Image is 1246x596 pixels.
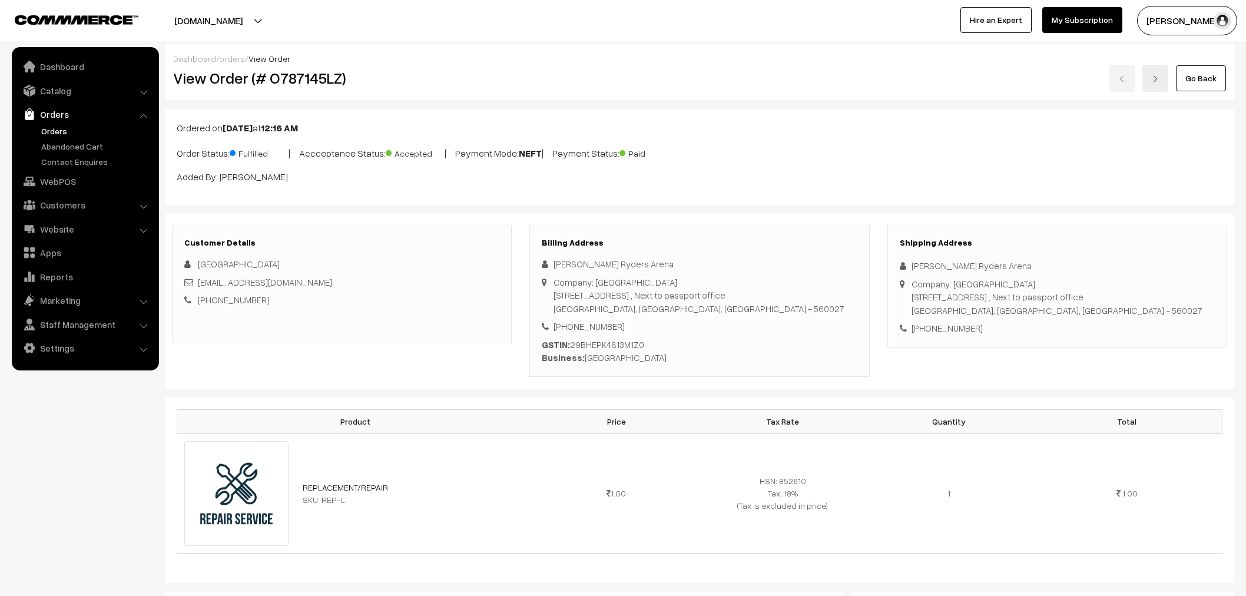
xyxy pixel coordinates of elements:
span: 1 [947,488,950,498]
a: REPLACEMENT/REPAIR [303,482,388,492]
a: Go Back [1176,65,1226,91]
a: orders [219,54,245,64]
div: [PHONE_NUMBER] [900,322,1215,335]
th: Quantity [866,409,1032,433]
a: Abandoned Cart [38,140,155,153]
p: Added By: [PERSON_NAME] [177,170,1222,184]
a: WebPOS [15,171,155,192]
a: Catalog [15,80,155,101]
p: Order Status: | Accceptance Status: | Payment Mode: | Payment Status: [177,144,1222,160]
p: Ordered on at [177,121,1222,135]
img: COMMMERCE [15,15,138,24]
a: Dashboard [173,54,216,64]
th: Total [1032,409,1222,433]
b: [DATE] [223,122,253,134]
div: [PERSON_NAME] Ryders Arena [542,257,857,271]
h3: Customer Details [184,238,499,248]
div: [PERSON_NAME] Ryders Arena [900,259,1215,273]
span: 1.00 [607,488,626,498]
a: Contact Enquires [38,155,155,168]
div: Company: [GEOGRAPHIC_DATA] [STREET_ADDRESS] , Next to passport office [GEOGRAPHIC_DATA], [GEOGRAP... [912,277,1202,317]
span: 1.00 [1122,488,1138,498]
th: Price [533,409,700,433]
div: SKU: REP-L [303,494,526,506]
a: Apps [15,242,155,263]
img: user [1214,12,1231,29]
a: [EMAIL_ADDRESS][DOMAIN_NAME] [198,277,332,287]
span: View Order [248,54,290,64]
b: 12:16 AM [261,122,298,134]
img: repair-service-flat-logo-design-vector.jpg [184,441,289,546]
img: right-arrow.png [1152,75,1159,82]
span: Accepted [386,144,445,160]
th: Tax Rate [700,409,866,433]
span: Fulfilled [230,144,289,160]
h2: View Order (# O787145LZ) [173,69,512,87]
a: [PHONE_NUMBER] [198,294,269,305]
a: Website [15,218,155,240]
a: Reports [15,266,155,287]
div: / / [173,52,1226,65]
b: Business: [542,352,585,363]
h3: Shipping Address [900,238,1215,248]
button: [PERSON_NAME] [1137,6,1237,35]
b: NEFT [519,147,542,159]
div: 29BHEPK4813M1Z0 [GEOGRAPHIC_DATA] [542,338,857,365]
div: [PHONE_NUMBER] [542,320,857,333]
a: Marketing [15,290,155,311]
span: [GEOGRAPHIC_DATA] [198,259,280,269]
a: Customers [15,194,155,216]
a: Settings [15,337,155,359]
span: HSN: 852610 Tax: 18% (Tax is excluded in price) [737,476,828,511]
a: COMMMERCE [15,12,118,26]
div: Company: [GEOGRAPHIC_DATA] [STREET_ADDRESS] , Next to passport office [GEOGRAPHIC_DATA], [GEOGRAP... [554,276,844,316]
a: Orders [38,125,155,137]
button: [DOMAIN_NAME] [133,6,284,35]
a: Dashboard [15,56,155,77]
a: Orders [15,104,155,125]
a: My Subscription [1042,7,1122,33]
h3: Billing Address [542,238,857,248]
a: Staff Management [15,314,155,335]
a: Hire an Expert [960,7,1032,33]
span: Paid [619,144,678,160]
b: GSTIN: [542,339,570,350]
th: Product [177,409,533,433]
